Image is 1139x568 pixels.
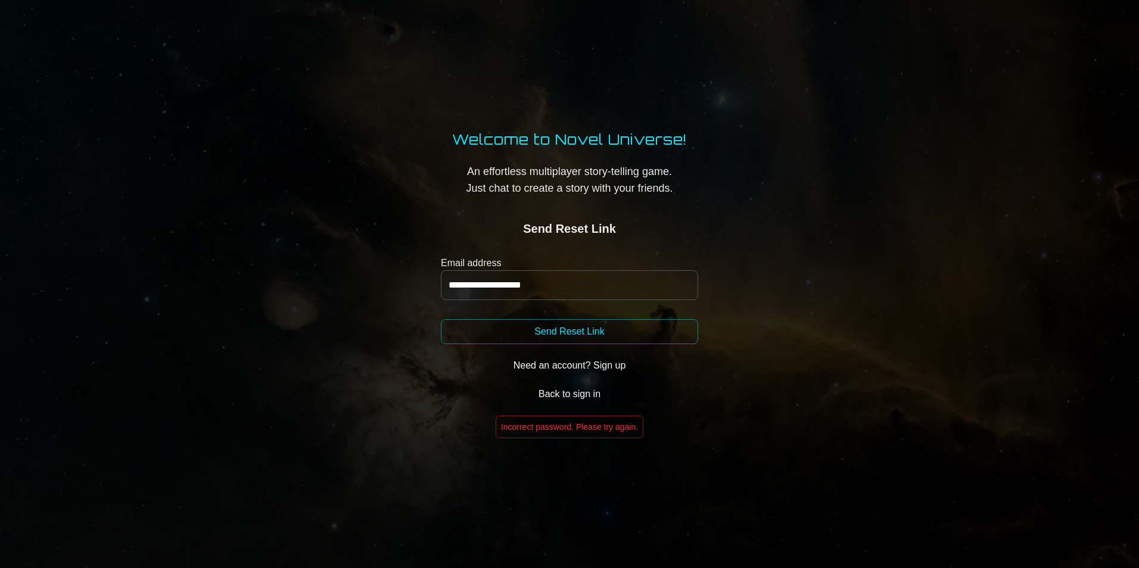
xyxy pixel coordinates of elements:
[441,354,698,377] button: Need an account? Sign up
[452,163,687,196] p: An effortless multiplayer story-telling game. Just chat to create a story with your friends.
[452,220,687,237] h2: Send Reset Link
[441,256,698,270] label: Email address
[441,382,698,406] button: Back to sign in
[496,416,643,438] p: Incorrect password. Please try again.
[452,130,687,149] h1: Welcome to Novel Universe!
[441,319,698,344] button: Send Reset Link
